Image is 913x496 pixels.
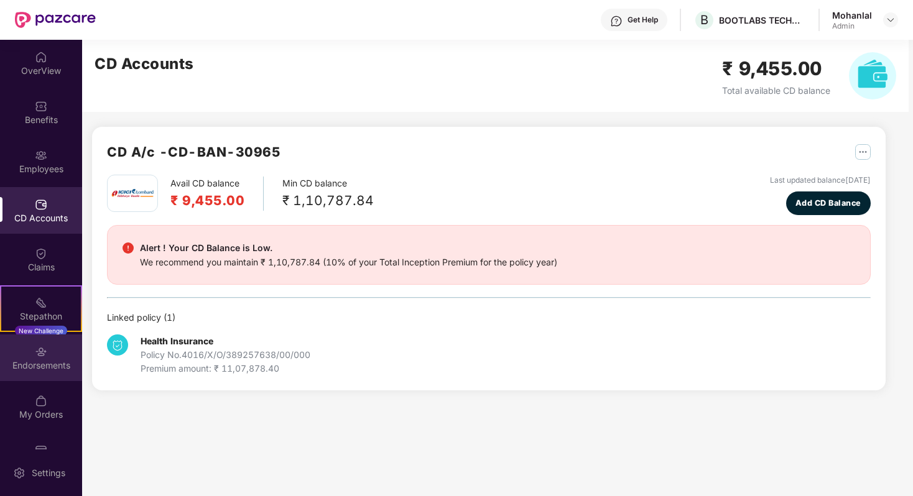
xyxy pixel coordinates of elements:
[95,52,194,76] h2: CD Accounts
[628,15,658,25] div: Get Help
[786,191,871,215] button: Add CD Balance
[123,242,134,254] img: svg+xml;base64,PHN2ZyBpZD0iRGFuZ2VyX2FsZXJ0IiBkYXRhLW5hbWU9IkRhbmdlciBhbGVydCIgeG1sbnM9Imh0dHA6Ly...
[35,149,47,162] img: svg+xml;base64,PHN2ZyBpZD0iRW1wbG95ZWVzIiB4bWxucz0iaHR0cDovL3d3dy53My5vcmcvMjAwMC9zdmciIHdpZHRoPS...
[35,444,47,456] img: svg+xml;base64,PHN2ZyBpZD0iUGF6Y2FyZCIgeG1sbnM9Imh0dHA6Ly93d3cudzMub3JnLzIwMDAvc3ZnIiB3aWR0aD0iMj...
[35,100,47,113] img: svg+xml;base64,PHN2ZyBpZD0iQmVuZWZpdHMiIHhtbG5zPSJodHRwOi8vd3d3LnczLm9yZy8yMDAwL3N2ZyIgd2lkdGg9Ij...
[610,15,623,27] img: svg+xml;base64,PHN2ZyBpZD0iSGVscC0zMngzMiIgeG1sbnM9Imh0dHA6Ly93d3cudzMub3JnLzIwMDAvc3ZnIiB3aWR0aD...
[35,395,47,407] img: svg+xml;base64,PHN2ZyBpZD0iTXlfT3JkZXJzIiBkYXRhLW5hbWU9Ik15IE9yZGVycyIgeG1sbnM9Imh0dHA6Ly93d3cudz...
[282,177,374,211] div: Min CD balance
[170,190,244,211] h2: ₹ 9,455.00
[141,362,310,375] div: Premium amount: ₹ 11,07,878.40
[832,9,872,21] div: Mohanlal
[107,311,871,324] div: Linked policy ( 1 )
[35,247,47,260] img: svg+xml;base64,PHN2ZyBpZD0iQ2xhaW0iIHhtbG5zPSJodHRwOi8vd3d3LnczLm9yZy8yMDAwL3N2ZyIgd2lkdGg9IjIwIi...
[141,336,213,346] b: Health Insurance
[35,346,47,358] img: svg+xml;base64,PHN2ZyBpZD0iRW5kb3JzZW1lbnRzIiB4bWxucz0iaHR0cDovL3d3dy53My5vcmcvMjAwMC9zdmciIHdpZH...
[170,177,264,211] div: Avail CD balance
[28,467,69,479] div: Settings
[722,54,830,83] h2: ₹ 9,455.00
[795,197,861,209] span: Add CD Balance
[15,326,67,336] div: New Challenge
[719,14,806,26] div: BOOTLABS TECHNOLOGIES PRIVATE LIMITED
[1,310,81,323] div: Stepathon
[107,334,128,356] img: svg+xml;base64,PHN2ZyB4bWxucz0iaHR0cDovL3d3dy53My5vcmcvMjAwMC9zdmciIHdpZHRoPSIzNCIgaGVpZ2h0PSIzNC...
[722,85,830,96] span: Total available CD balance
[13,467,25,479] img: svg+xml;base64,PHN2ZyBpZD0iU2V0dGluZy0yMHgyMCIgeG1sbnM9Imh0dHA6Ly93d3cudzMub3JnLzIwMDAvc3ZnIiB3aW...
[140,241,557,255] div: Alert ! Your CD Balance is Low.
[109,185,156,201] img: icici.png
[855,144,871,160] img: svg+xml;base64,PHN2ZyB4bWxucz0iaHR0cDovL3d3dy53My5vcmcvMjAwMC9zdmciIHdpZHRoPSIyNSIgaGVpZ2h0PSIyNS...
[107,142,280,162] h2: CD A/c - CD-BAN-30965
[35,51,47,63] img: svg+xml;base64,PHN2ZyBpZD0iSG9tZSIgeG1sbnM9Imh0dHA6Ly93d3cudzMub3JnLzIwMDAvc3ZnIiB3aWR0aD0iMjAiIG...
[849,52,896,99] img: svg+xml;base64,PHN2ZyB4bWxucz0iaHR0cDovL3d3dy53My5vcmcvMjAwMC9zdmciIHhtbG5zOnhsaW5rPSJodHRwOi8vd3...
[770,175,871,186] div: Last updated balance [DATE]
[886,15,896,25] img: svg+xml;base64,PHN2ZyBpZD0iRHJvcGRvd24tMzJ4MzIiIHhtbG5zPSJodHRwOi8vd3d3LnczLm9yZy8yMDAwL3N2ZyIgd2...
[140,255,557,269] div: We recommend you maintain ₹ 1,10,787.84 (10% of your Total Inception Premium for the policy year)
[832,21,872,31] div: Admin
[282,190,374,211] div: ₹ 1,10,787.84
[35,198,47,211] img: svg+xml;base64,PHN2ZyBpZD0iQ0RfQWNjb3VudHMiIGRhdGEtbmFtZT0iQ0QgQWNjb3VudHMiIHhtbG5zPSJodHRwOi8vd3...
[141,348,310,362] div: Policy No. 4016/X/O/389257638/00/000
[700,12,708,27] span: B
[15,12,96,28] img: New Pazcare Logo
[35,296,47,309] img: svg+xml;base64,PHN2ZyB4bWxucz0iaHR0cDovL3d3dy53My5vcmcvMjAwMC9zdmciIHdpZHRoPSIyMSIgaGVpZ2h0PSIyMC...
